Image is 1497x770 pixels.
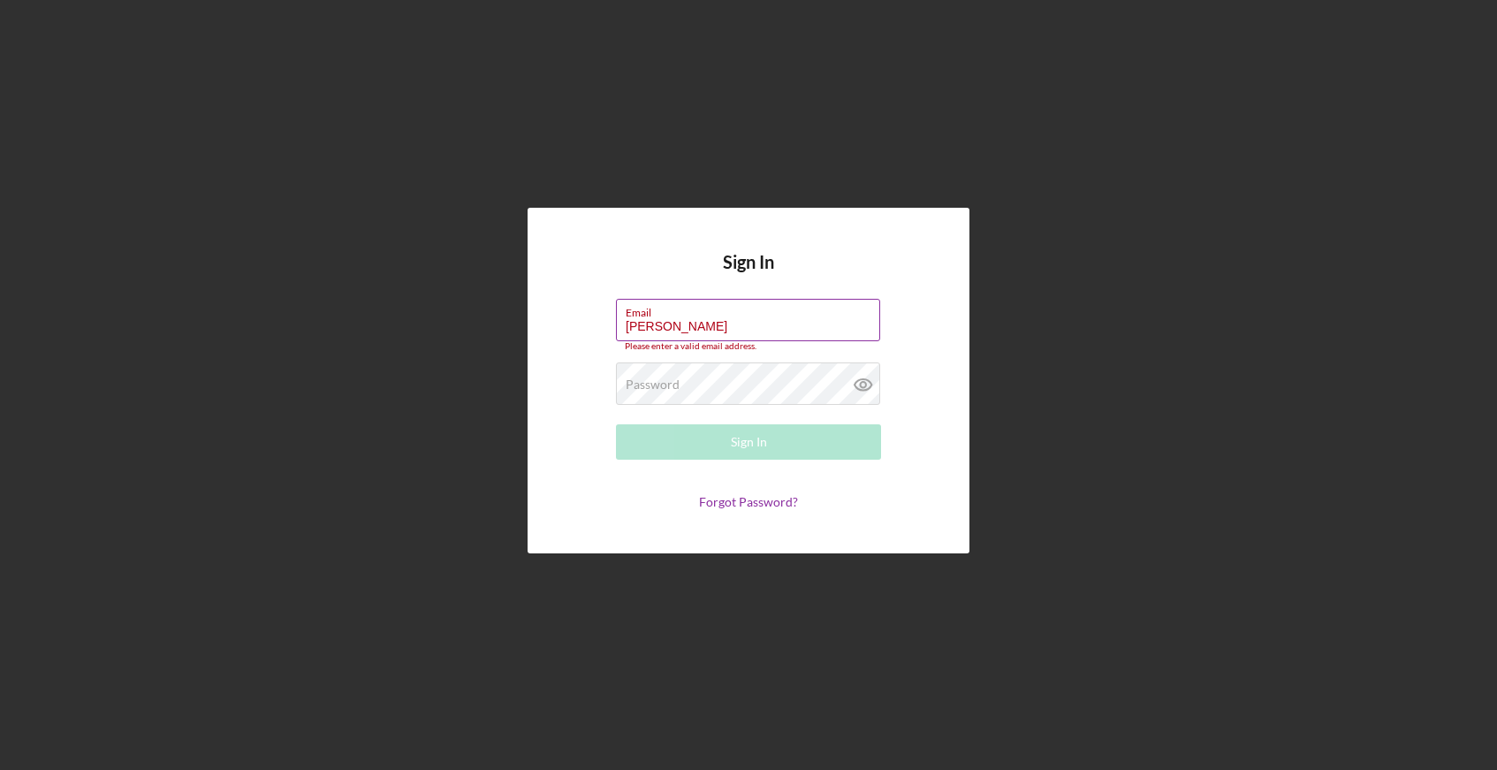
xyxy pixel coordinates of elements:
[626,377,680,392] label: Password
[699,494,798,509] a: Forgot Password?
[616,341,881,352] div: Please enter a valid email address.
[723,252,774,299] h4: Sign In
[626,300,880,319] label: Email
[731,424,767,460] div: Sign In
[616,424,881,460] button: Sign In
